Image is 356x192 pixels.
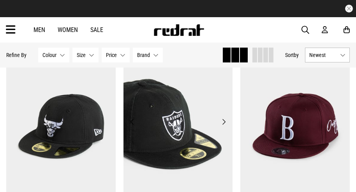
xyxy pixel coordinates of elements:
[137,52,150,58] span: Brand
[102,48,130,62] button: Price
[42,52,56,58] span: Colour
[133,48,163,62] button: Brand
[6,52,26,58] p: Refine By
[38,48,69,62] button: Colour
[33,26,45,34] a: Men
[58,26,78,34] a: Women
[120,5,236,12] iframe: Customer reviews powered by Trustpilot
[153,24,204,36] img: Redrat logo
[127,117,137,126] button: Previous
[6,3,30,27] button: Open LiveChat chat widget
[90,26,103,34] a: Sale
[285,50,299,60] button: Sortby
[106,52,117,58] span: Price
[219,117,229,126] button: Next
[72,48,99,62] button: Size
[77,52,86,58] span: Size
[305,48,350,62] button: Newest
[294,52,299,58] span: by
[309,52,337,58] span: Newest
